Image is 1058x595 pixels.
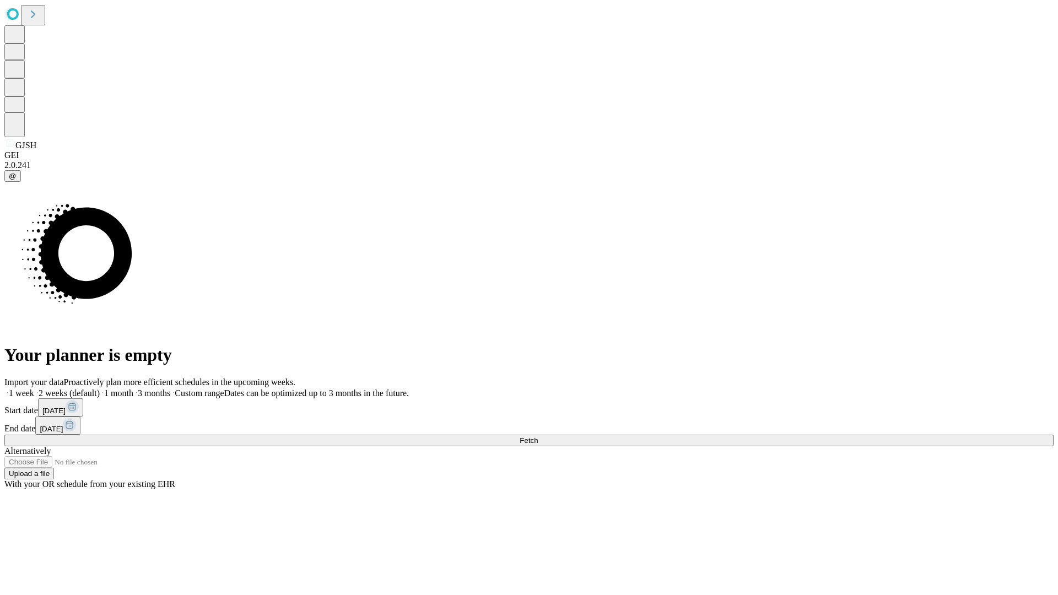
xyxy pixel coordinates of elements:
span: Dates can be optimized up to 3 months in the future. [224,388,409,398]
span: Proactively plan more efficient schedules in the upcoming weeks. [64,377,295,387]
div: End date [4,416,1054,435]
button: @ [4,170,21,182]
span: 3 months [138,388,170,398]
span: Fetch [520,436,538,445]
span: GJSH [15,140,36,150]
span: 1 month [104,388,133,398]
span: Custom range [175,388,224,398]
div: Start date [4,398,1054,416]
span: Import your data [4,377,64,387]
button: Fetch [4,435,1054,446]
span: 1 week [9,388,34,398]
span: Alternatively [4,446,51,456]
span: [DATE] [40,425,63,433]
button: [DATE] [38,398,83,416]
span: @ [9,172,17,180]
span: [DATE] [42,407,66,415]
button: Upload a file [4,468,54,479]
div: GEI [4,150,1054,160]
h1: Your planner is empty [4,345,1054,365]
span: With your OR schedule from your existing EHR [4,479,175,489]
button: [DATE] [35,416,80,435]
span: 2 weeks (default) [39,388,100,398]
div: 2.0.241 [4,160,1054,170]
